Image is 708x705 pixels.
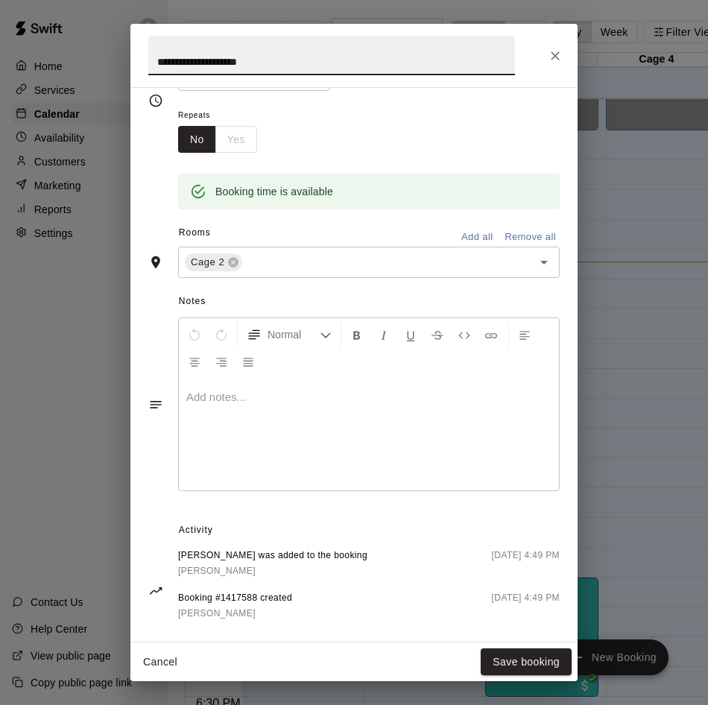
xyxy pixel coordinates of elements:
svg: Rooms [148,255,163,270]
span: [DATE] 4:49 PM [492,548,560,579]
button: Format Underline [398,321,423,348]
div: Cage 2 [185,253,242,271]
span: Repeats [178,106,269,126]
button: Add all [453,226,501,249]
span: Rooms [179,227,211,238]
button: Save booking [481,648,572,676]
span: [PERSON_NAME] [178,566,256,576]
span: Normal [268,327,320,342]
button: Redo [209,321,234,348]
button: Left Align [512,321,537,348]
span: [DATE] 4:49 PM [492,591,560,622]
span: Booking #1417588 created [178,591,292,606]
button: Format Strikethrough [425,321,450,348]
button: Insert Code [452,321,477,348]
button: Remove all [501,226,560,249]
span: Notes [179,290,560,314]
span: Activity [179,519,560,543]
span: [PERSON_NAME] [178,608,256,619]
button: Undo [182,321,207,348]
svg: Notes [148,397,163,412]
button: Format Italics [371,321,396,348]
button: Cancel [136,648,184,676]
span: Cage 2 [185,255,230,270]
button: Justify Align [236,348,261,375]
button: Right Align [209,348,234,375]
a: [PERSON_NAME] [178,563,367,579]
div: Booking time is available [215,178,333,205]
button: Format Bold [344,321,370,348]
button: Open [534,252,554,273]
button: Insert Link [478,321,504,348]
a: [PERSON_NAME] [178,606,292,622]
button: Close [542,42,569,69]
svg: Timing [148,93,163,108]
div: outlined button group [178,126,257,154]
button: No [178,126,216,154]
svg: Activity [148,584,163,598]
button: Center Align [182,348,207,375]
span: [PERSON_NAME] was added to the booking [178,548,367,563]
button: Formatting Options [241,321,338,348]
